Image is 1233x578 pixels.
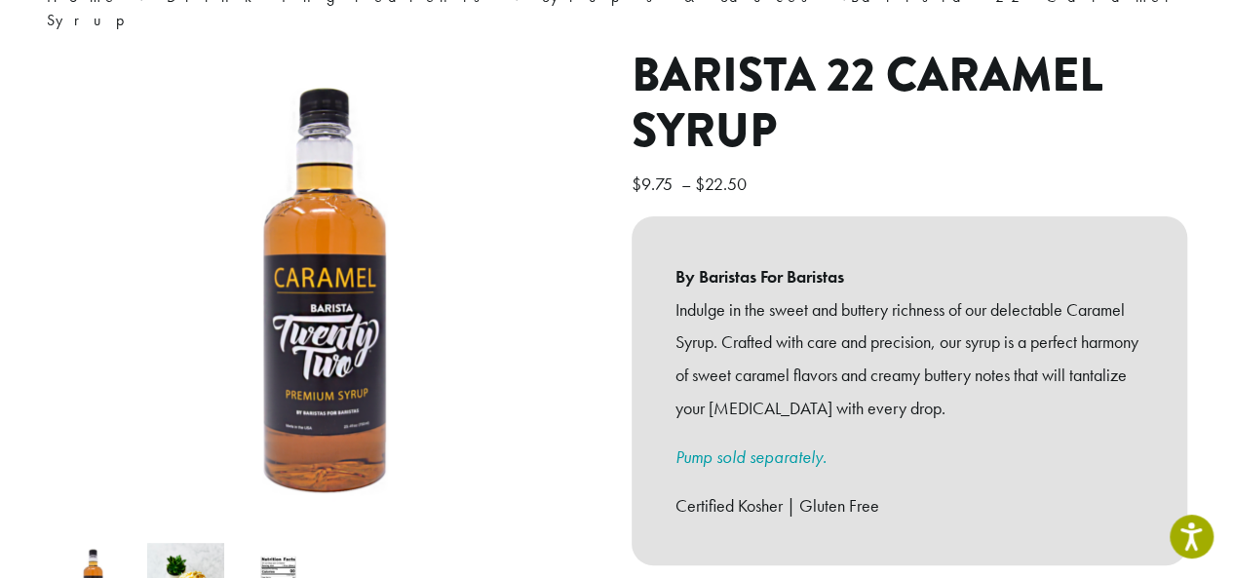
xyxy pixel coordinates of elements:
[81,48,568,535] img: Barista 22 Caramel Syrup
[681,173,691,195] span: –
[695,173,751,195] bdi: 22.50
[632,48,1187,160] h1: Barista 22 Caramel Syrup
[675,260,1143,293] b: By Baristas For Baristas
[675,445,827,468] a: Pump sold separately.
[675,293,1143,425] p: Indulge in the sweet and buttery richness of our delectable Caramel Syrup. Crafted with care and ...
[632,173,677,195] bdi: 9.75
[695,173,705,195] span: $
[632,173,641,195] span: $
[675,489,1143,522] p: Certified Kosher | Gluten Free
